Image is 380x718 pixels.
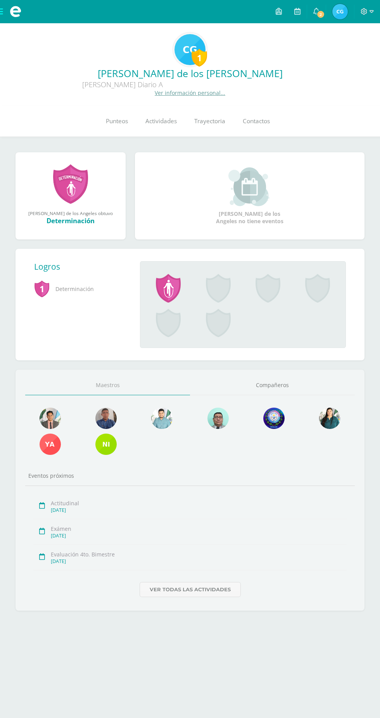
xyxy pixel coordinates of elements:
[207,408,229,429] img: 3e108a040f21997f7e52dfe8a4f5438d.png
[151,408,173,429] img: 0f63e8005e7200f083a8d258add6f512.png
[95,434,117,455] img: 00ff0eba9913da2ba50adc7cb613cb2a.png
[319,408,340,429] img: 978d87b925d35904a78869fb8ac2cdd4.png
[228,167,271,206] img: event_small.png
[51,551,347,558] div: Evaluación 4to. Bimestre
[40,408,61,429] img: 2c4dff0c710b6a35061898d297a91252.png
[316,10,325,19] span: 2
[51,499,347,507] div: Actitudinal
[95,408,117,429] img: 15ead7f1e71f207b867fb468c38fe54e.png
[51,525,347,532] div: Exámen
[190,375,355,395] a: Compañeros
[25,375,190,395] a: Maestros
[243,117,270,125] span: Contactos
[332,4,348,19] img: e9a4c6a2b75c4b8515276efd531984ac.png
[234,106,278,137] a: Contactos
[106,117,128,125] span: Punteos
[51,558,347,565] div: [DATE]
[192,49,207,67] div: 1
[23,210,118,216] div: [PERSON_NAME] de los Angeles obtuvo
[174,34,206,65] img: 083f01633911d00dd66adfb3a04fafa1.png
[6,67,374,80] a: [PERSON_NAME] de los [PERSON_NAME]
[23,216,118,225] div: Determinación
[51,532,347,539] div: [DATE]
[51,507,347,513] div: [DATE]
[6,80,239,89] div: [PERSON_NAME] Diario A
[97,106,136,137] a: Punteos
[34,261,134,272] div: Logros
[25,472,355,479] div: Eventos próximos
[145,117,177,125] span: Actividades
[136,106,185,137] a: Actividades
[263,408,285,429] img: dc2fb6421a228f6616e653f2693e2525.png
[34,280,50,298] span: 1
[211,167,288,225] div: [PERSON_NAME] de los Angeles no tiene eventos
[194,117,225,125] span: Trayectoria
[34,278,128,300] span: Determinación
[185,106,234,137] a: Trayectoria
[40,434,61,455] img: f1de0090d169917daf4d0a2768869178.png
[140,582,241,597] a: Ver todas las actividades
[155,89,225,96] a: Ver información personal...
